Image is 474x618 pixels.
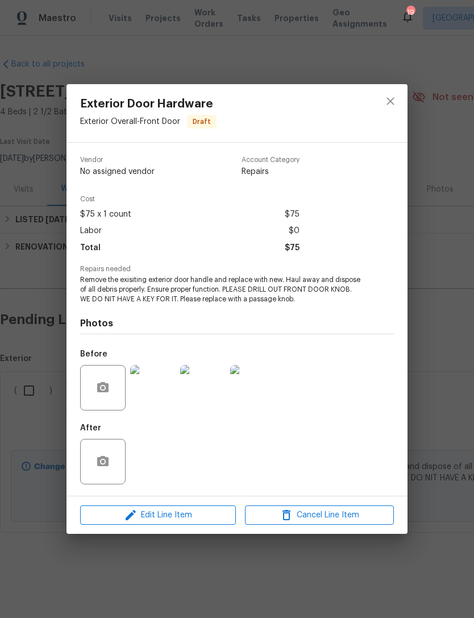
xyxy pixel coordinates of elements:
span: $75 x 1 count [80,206,131,223]
h5: After [80,424,101,432]
span: No assigned vendor [80,166,155,177]
span: Exterior Overall - Front Door [80,118,180,126]
span: Remove the exisiting exterior door handle and replace with new. Haul away and dispose of all debr... [80,275,363,304]
span: $75 [285,240,300,256]
h5: Before [80,350,107,358]
span: Repairs needed [80,266,394,273]
span: $0 [289,223,300,239]
h4: Photos [80,318,394,329]
span: Account Category [242,156,300,164]
button: close [377,88,404,115]
span: Edit Line Item [84,508,232,522]
div: 19 [406,7,414,18]
span: Repairs [242,166,300,177]
span: Total [80,240,101,256]
span: Labor [80,223,102,239]
span: Cost [80,196,300,203]
span: Cancel Line Item [248,508,390,522]
span: Exterior Door Hardware [80,98,217,110]
button: Cancel Line Item [245,505,394,525]
button: Edit Line Item [80,505,236,525]
span: Vendor [80,156,155,164]
span: $75 [285,206,300,223]
span: Draft [188,116,215,127]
